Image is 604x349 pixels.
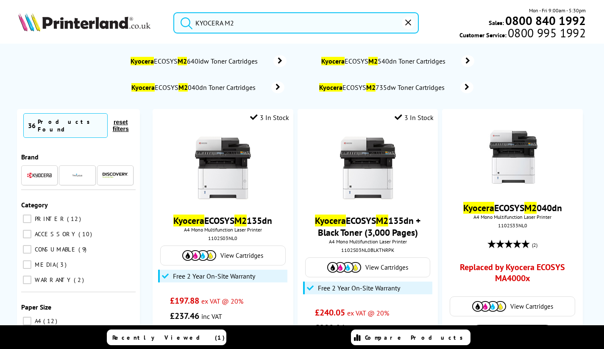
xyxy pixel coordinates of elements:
[327,262,361,273] img: Cartridges
[178,83,188,92] mark: M2
[234,215,247,226] mark: M2
[318,81,473,93] a: KyoceraECOSYSM2735dw Toner Cartridges
[365,263,408,271] span: View Cartridges
[304,247,431,253] div: 1102S03NL0BLKTNRPK
[320,55,474,67] a: KyoceraECOSYSM2540dn Toner Cartridges
[131,81,284,93] a: KyoceraECOSYSM2040dn Toner Cartridges
[191,137,255,200] img: Kyocera-M2135dn-Front-Small.jpg
[529,6,586,14] span: Mon - Fri 9:00am - 5:30pm
[112,334,225,341] span: Recently Viewed (1)
[33,246,78,253] span: CONSUMABLE
[173,215,272,226] a: KyoceraECOSYSM2135dn
[505,13,586,28] b: 0800 840 1992
[472,301,506,312] img: Cartridges
[351,329,470,345] a: Compare Products
[318,83,448,92] span: ECOSYS 735dw Toner Cartridges
[510,302,553,310] span: View Cartridges
[448,222,576,229] div: 1102S33NL0
[165,250,281,261] a: View Cartridges
[318,284,400,292] span: Free 2 Year On-Site Warranty
[67,215,83,223] span: 12
[347,324,368,332] span: inc VAT
[18,13,150,31] img: Printerland Logo
[170,295,199,306] span: £197.88
[173,12,419,34] input: Search product or brand
[320,57,448,65] span: ECOSYS 540dn Toner Cartridges
[459,29,586,39] span: Customer Service:
[170,310,199,321] span: £237.46
[107,329,226,345] a: Recently Viewed (1)
[376,215,388,226] mark: M2
[321,57,345,65] mark: Kyocera
[38,118,103,133] div: Products Found
[315,322,345,333] span: £288.06
[33,276,73,284] span: WARRANTY
[201,297,243,305] span: ex VAT @ 20%
[315,215,346,226] mark: Kyocera
[33,317,42,325] span: A4
[336,137,400,200] img: Kyocera-M2135dn-Front-Small.jpg
[33,230,78,238] span: ACCESSORY
[33,215,66,223] span: PRINTER
[103,173,128,178] img: Discovery
[74,276,86,284] span: 2
[130,55,287,67] a: KyoceraECOSYSM2640idw Toner Cartridges
[23,260,31,269] input: MEDIA 3
[524,202,537,214] mark: M2
[78,230,94,238] span: 10
[366,83,376,92] mark: M2
[347,309,389,317] span: ex VAT @ 20%
[23,276,31,284] input: WARRANTY 2
[463,202,494,214] mark: Kyocera
[173,272,255,280] span: Free 2 Year On-Site Warranty
[302,238,434,245] span: A4 Mono Multifunction Laser Printer
[178,57,187,65] mark: M2
[468,325,557,347] a: View
[21,303,51,311] span: Paper Size
[43,317,59,325] span: 12
[319,83,342,92] mark: Kyocera
[23,215,31,223] input: PRINTER 12
[173,215,204,226] mark: Kyocera
[23,230,31,238] input: ACCESSORY 10
[315,307,345,318] span: £240.05
[460,262,565,288] a: Replaced by Kyocera ECOSYS MA4000x
[463,202,562,214] a: KyoceraECOSYSM2040dn
[33,261,56,268] span: MEDIA
[315,215,420,238] a: KyoceraECOSYSM2135dn + Black Toner (3,000 Pages)
[21,153,39,161] span: Brand
[18,13,163,33] a: Printerland Logo
[131,57,154,65] mark: Kyocera
[108,118,134,133] button: reset filters
[157,226,289,233] span: A4 Mono Multifunction Laser Printer
[130,57,261,65] span: ECOSYS 640idw Toner Cartridges
[23,245,31,254] input: CONSUMABLE 9
[507,29,586,37] span: 0800 995 1992
[131,83,259,92] span: ECOSYS 040dn Toner Cartridges
[131,83,155,92] mark: Kyocera
[481,124,544,187] img: Kyocera-ECOSYS-M2040dn-front-small.jpg
[56,261,69,268] span: 3
[21,201,48,209] span: Category
[72,170,83,181] img: Navigator
[368,57,378,65] mark: M2
[310,262,426,273] a: View Cartridges
[504,17,586,25] a: 0800 840 1992
[446,214,578,220] span: A4 Mono Multifunction Laser Printer
[182,250,216,261] img: Cartridges
[489,19,504,27] span: Sales:
[28,121,36,130] span: 36
[27,172,52,179] img: Kyocera
[201,312,222,321] span: inc VAT
[532,237,537,253] span: (2)
[395,113,434,122] div: 3 In Stock
[250,113,289,122] div: 3 In Stock
[454,301,571,312] a: View Cartridges
[159,235,287,241] div: 1102S03NL0
[78,246,89,253] span: 9
[220,251,263,260] span: View Cartridges
[365,334,468,341] span: Compare Products
[23,317,31,325] input: A4 12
